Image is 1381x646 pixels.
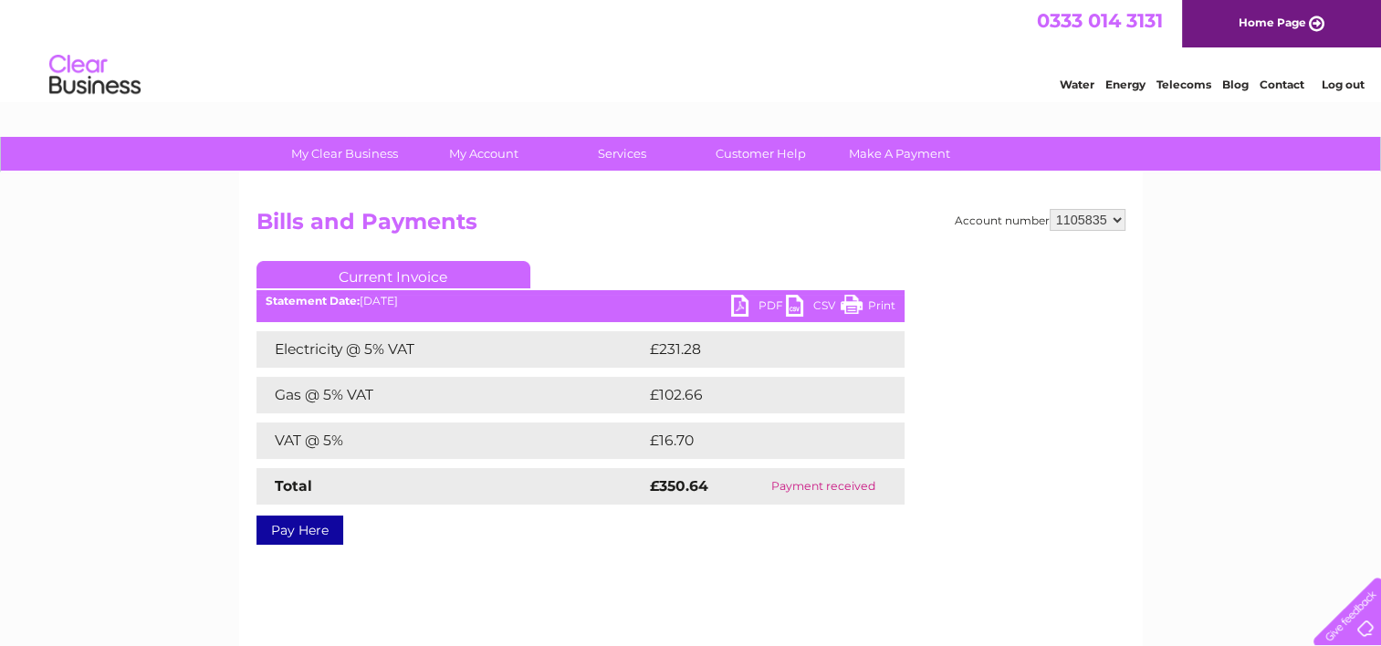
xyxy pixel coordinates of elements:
[256,377,645,413] td: Gas @ 5% VAT
[256,261,530,288] a: Current Invoice
[275,477,312,495] strong: Total
[1260,78,1304,91] a: Contact
[48,47,141,103] img: logo.png
[266,294,360,307] b: Statement Date:
[786,295,841,321] a: CSV
[1321,78,1364,91] a: Log out
[256,422,645,459] td: VAT @ 5%
[955,209,1125,231] div: Account number
[1105,78,1146,91] a: Energy
[256,295,905,307] div: [DATE]
[1060,78,1094,91] a: Water
[256,331,645,368] td: Electricity @ 5% VAT
[685,137,836,171] a: Customer Help
[260,10,1123,89] div: Clear Business is a trading name of Verastar Limited (registered in [GEOGRAPHIC_DATA] No. 3667643...
[841,295,895,321] a: Print
[1037,9,1163,32] a: 0333 014 3131
[408,137,559,171] a: My Account
[731,295,786,321] a: PDF
[256,516,343,545] a: Pay Here
[1222,78,1249,91] a: Blog
[547,137,697,171] a: Services
[256,209,1125,244] h2: Bills and Payments
[269,137,420,171] a: My Clear Business
[645,422,866,459] td: £16.70
[650,477,708,495] strong: £350.64
[645,331,871,368] td: £231.28
[824,137,975,171] a: Make A Payment
[645,377,872,413] td: £102.66
[742,468,905,505] td: Payment received
[1156,78,1211,91] a: Telecoms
